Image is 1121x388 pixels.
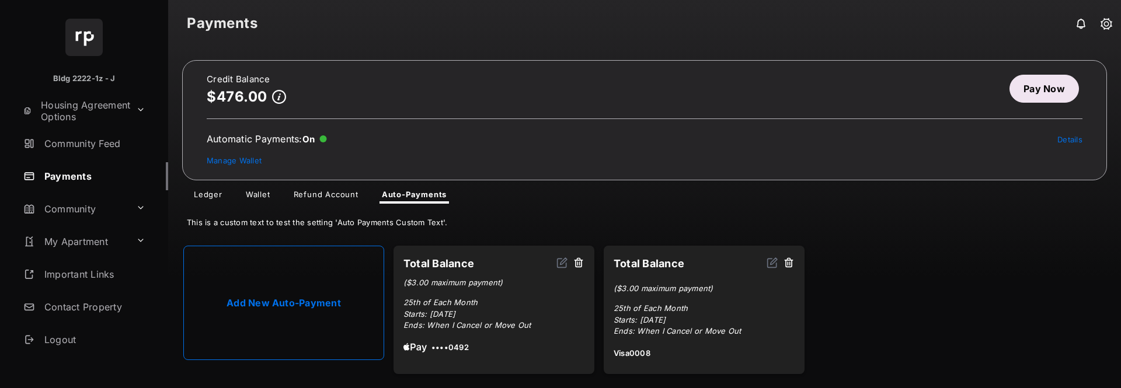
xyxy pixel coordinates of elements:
p: $476.00 [207,89,267,104]
strong: Payments [187,16,257,30]
span: Visa 0008 [614,348,650,359]
span: 25th of Each Month [614,303,688,313]
span: Starts: [DATE] [403,309,455,319]
a: Important Links [19,260,150,288]
a: Housing Agreement Options [19,97,131,125]
a: Wallet [236,190,280,204]
span: ( $3.00 maximum payment ) [403,278,503,287]
a: Ledger [184,190,232,204]
a: Manage Wallet [207,156,262,165]
p: Bldg 2222-1z - J [53,73,116,85]
span: •••• 0492 [431,342,469,354]
img: svg+xml;base64,PHN2ZyB2aWV3Qm94PSIwIDAgMjQgMjQiIHdpZHRoPSIxNiIgaGVpZ2h0PSIxNiIgZmlsbD0ibm9uZSIgeG... [556,257,568,268]
span: Ends: When I Cancel or Move Out [614,326,741,335]
strong: Total Balance [403,257,474,270]
div: Automatic Payments : [207,133,327,145]
img: svg+xml;base64,PHN2ZyB4bWxucz0iaHR0cDovL3d3dy53My5vcmcvMjAwMC9zdmciIHdpZHRoPSI2NCIgaGVpZ2h0PSI2NC... [65,19,103,56]
span: 25th of Each Month [403,298,478,307]
a: My Apartment [19,228,131,256]
span: Starts: [DATE] [614,315,666,324]
span: On [302,134,315,145]
a: Refund Account [284,190,368,204]
h2: Credit Balance [207,75,286,84]
a: Logout [19,326,168,354]
a: Community Feed [19,130,168,158]
a: Payments [19,162,168,190]
div: This is a custom text to test the setting 'Auto Payments Custom Text'. [168,204,1121,236]
span: ( $3.00 maximum payment ) [614,284,713,293]
a: Community [19,195,131,223]
img: svg+xml;base64,PHN2ZyB2aWV3Qm94PSIwIDAgMjQgMjQiIHdpZHRoPSIxNiIgaGVpZ2h0PSIxNiIgZmlsbD0ibm9uZSIgeG... [767,257,778,268]
a: Add New Auto-Payment [183,246,384,360]
span: Ends: When I Cancel or Move Out [403,320,531,330]
a: Details [1057,135,1082,144]
a: Contact Property [19,293,168,321]
strong: Total Balance [614,257,684,270]
a: Auto-Payments [372,190,456,204]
